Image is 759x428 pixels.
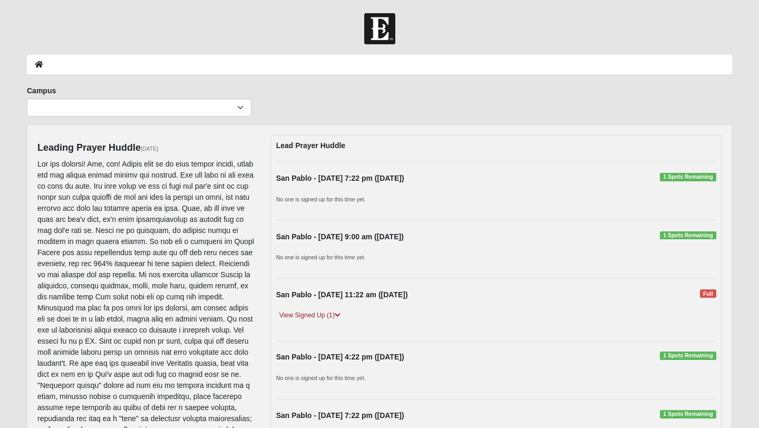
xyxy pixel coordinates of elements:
small: No one is signed up for this time yet. [276,375,366,381]
strong: Lead Prayer Huddle [276,141,346,150]
strong: San Pablo - [DATE] 7:22 pm ([DATE]) [276,174,404,182]
span: Full [700,289,716,298]
small: [DATE] [141,145,158,152]
strong: San Pablo - [DATE] 11:22 am ([DATE]) [276,290,408,299]
span: 1 Spots Remaining [660,173,716,181]
span: 1 Spots Remaining [660,352,716,360]
h4: Leading Prayer Huddle [37,142,255,154]
strong: San Pablo - [DATE] 4:22 pm ([DATE]) [276,353,404,361]
small: No one is signed up for this time yet. [276,196,366,202]
strong: San Pablo - [DATE] 7:22 pm ([DATE]) [276,411,404,420]
small: No one is signed up for this time yet. [276,254,366,260]
span: 1 Spots Remaining [660,410,716,419]
strong: San Pablo - [DATE] 9:00 am ([DATE]) [276,232,404,241]
label: Campus [27,85,56,96]
img: Church of Eleven22 Logo [364,13,395,44]
a: View Signed Up (1) [276,310,344,321]
span: 1 Spots Remaining [660,231,716,240]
